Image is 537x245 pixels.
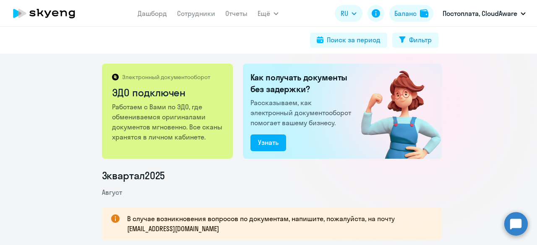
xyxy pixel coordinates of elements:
button: Узнать [250,134,286,151]
h2: Как получать документы без задержки? [250,72,355,95]
span: Ещё [258,8,270,18]
button: RU [335,5,362,22]
h2: ЭДО подключен [112,86,224,99]
p: В случае возникновения вопросов по документам, напишите, пожалуйста, на почту [EMAIL_ADDRESS][DOM... [127,214,427,234]
a: Отчеты [225,9,248,18]
div: Поиск за период [327,35,381,45]
img: balance [420,9,428,18]
button: Фильтр [392,33,438,48]
p: Рассказываем, как электронный документооборот помогает вашему бизнесу. [250,98,355,128]
span: RU [341,8,348,18]
button: Постоплата, CloudAware [438,3,530,23]
a: Дашборд [138,9,167,18]
div: Фильтр [409,35,432,45]
button: Балансbalance [389,5,433,22]
button: Ещё [258,5,279,22]
p: Постоплата, CloudAware [443,8,517,18]
a: Сотрудники [177,9,215,18]
div: Узнать [258,137,279,147]
div: Баланс [394,8,417,18]
p: Электронный документооборот [122,73,210,81]
p: Работаем с Вами по ЭДО, где обмениваемся оригиналами документов мгновенно. Все сканы хранятся в л... [112,102,224,142]
img: connected [347,64,442,159]
span: Август [102,188,122,196]
li: 3 квартал 2025 [102,169,442,182]
button: Поиск за период [310,33,387,48]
